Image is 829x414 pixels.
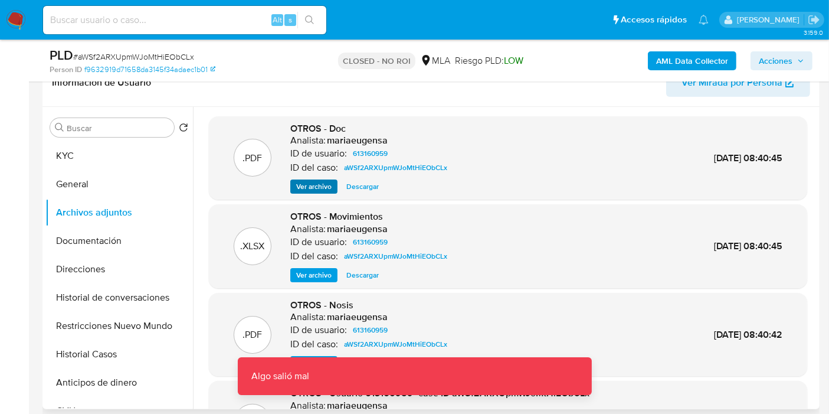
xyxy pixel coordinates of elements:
p: .PDF [243,328,263,341]
button: Ver archivo [290,356,338,370]
a: aWSf2ARXUpmWJoMtHiEObCLx [339,337,452,351]
button: Volver al orden por defecto [179,123,188,136]
button: KYC [45,142,193,170]
span: 613160959 [353,235,388,249]
span: Riesgo PLD: [455,54,523,67]
span: 613160959 [353,146,388,161]
p: ID de usuario: [290,236,347,248]
p: Algo salió mal [238,357,324,395]
span: OTROS - Doc [290,122,346,135]
span: OTROS - Movimientos [290,210,383,223]
button: Descargar [340,268,385,282]
a: f9632919d71658da3145f34adaec1b01 [84,64,215,75]
span: 613160959 [353,323,388,337]
a: aWSf2ARXUpmWJoMtHiEObCLx [339,161,452,175]
button: Direcciones [45,255,193,283]
b: Person ID [50,64,82,75]
button: Ver archivo [290,268,338,282]
span: OTROS - Nosis [290,298,353,312]
p: ID de usuario: [290,148,347,159]
button: search-icon [297,12,322,28]
p: Analista: [290,135,326,146]
button: Historial de conversaciones [45,283,193,312]
span: [DATE] 08:40:45 [714,239,782,253]
button: Descargar [340,356,385,370]
span: aWSf2ARXUpmWJoMtHiEObCLx [344,161,447,175]
span: Accesos rápidos [621,14,687,26]
a: Salir [808,14,820,26]
button: Ver Mirada por Persona [666,69,810,97]
h6: mariaeugensa [327,223,388,235]
button: AML Data Collector [648,51,736,70]
a: 613160959 [348,146,392,161]
span: s [289,14,292,25]
p: ID del caso: [290,338,338,350]
p: CLOSED - NO ROI [338,53,415,69]
a: aWSf2ARXUpmWJoMtHiEObCLx [339,249,452,263]
h6: mariaeugensa [327,135,388,146]
input: Buscar [67,123,169,133]
a: 613160959 [348,235,392,249]
button: Historial Casos [45,340,193,369]
span: [DATE] 08:40:42 [714,328,782,341]
a: Notificaciones [699,15,709,25]
input: Buscar usuario o caso... [43,12,326,28]
button: Descargar [340,180,385,194]
div: MLA [420,54,450,67]
h6: mariaeugensa [327,400,388,412]
a: 613160959 [348,323,392,337]
p: .XLSX [241,240,265,253]
p: Analista: [290,400,326,412]
button: Archivos adjuntos [45,198,193,227]
button: General [45,170,193,198]
span: Acciones [759,51,792,70]
span: LOW [504,54,523,67]
b: AML Data Collector [656,51,728,70]
p: .PDF [243,152,263,165]
h1: Información de Usuario [52,77,151,89]
span: aWSf2ARXUpmWJoMtHiEObCLx [344,249,447,263]
p: Analista: [290,223,326,235]
button: Documentación [45,227,193,255]
span: 3.159.0 [804,28,823,37]
b: PLD [50,45,73,64]
span: [DATE] 08:40:45 [714,151,782,165]
p: micaelaestefania.gonzalez@mercadolibre.com [737,14,804,25]
p: ID del caso: [290,250,338,262]
span: Ver archivo [296,269,332,281]
button: Acciones [751,51,812,70]
span: Ver archivo [296,181,332,193]
p: ID del caso: [290,162,338,174]
button: Restricciones Nuevo Mundo [45,312,193,340]
span: Descargar [346,269,379,281]
p: ID de usuario: [290,324,347,336]
span: aWSf2ARXUpmWJoMtHiEObCLx [344,337,447,351]
button: Buscar [55,123,64,132]
span: Ver Mirada por Persona [681,69,782,97]
h6: mariaeugensa [327,311,388,323]
p: Analista: [290,311,326,323]
span: Alt [273,14,282,25]
span: Descargar [346,181,379,193]
button: Ver archivo [290,180,338,194]
button: Anticipos de dinero [45,369,193,397]
span: # aWSf2ARXUpmWJoMtHiEObCLx [73,51,194,63]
